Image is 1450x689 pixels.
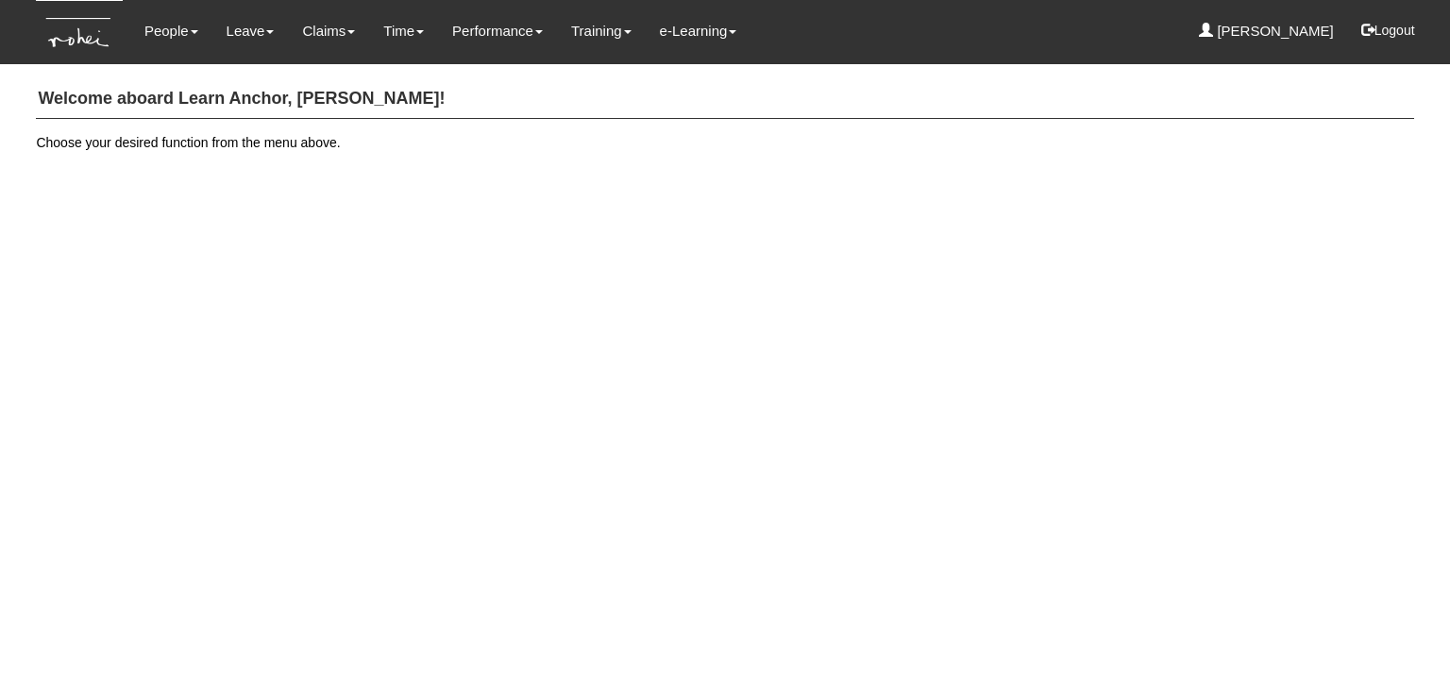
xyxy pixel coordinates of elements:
[383,9,424,53] a: Time
[1371,613,1431,670] iframe: chat widget
[1199,9,1334,53] a: [PERSON_NAME]
[144,9,198,53] a: People
[36,133,1413,152] p: Choose your desired function from the menu above.
[36,1,122,64] img: KTs7HI1dOZG7tu7pUkOpGGQAiEQAiEQAj0IhBB1wtXDg6BEAiBEAiBEAiB4RGIoBtemSRFIRACIRACIRACIdCLQARdL1w5OAR...
[36,80,1413,119] h4: Welcome aboard Learn Anchor, [PERSON_NAME]!
[660,9,737,53] a: e-Learning
[302,9,355,53] a: Claims
[452,9,543,53] a: Performance
[227,9,275,53] a: Leave
[571,9,632,53] a: Training
[1348,8,1428,53] button: Logout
